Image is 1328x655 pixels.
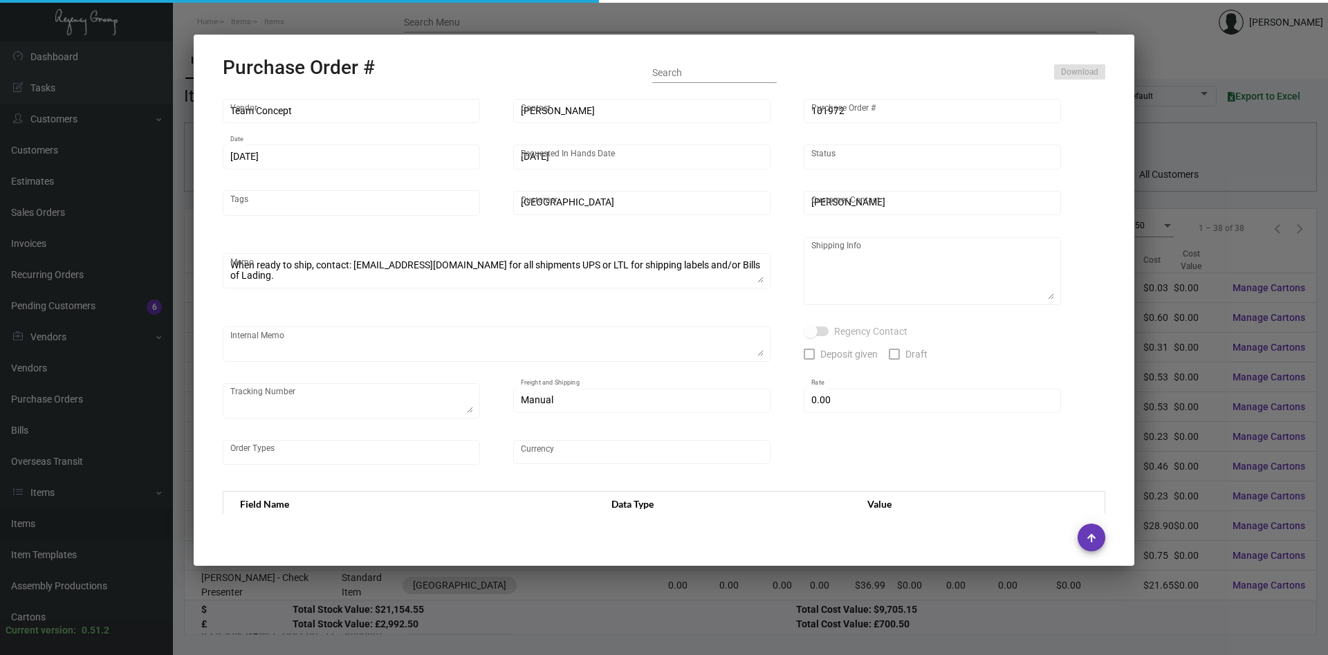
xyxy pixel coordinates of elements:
span: Regency Contact [834,323,907,340]
span: Download [1061,66,1098,78]
div: Current version: [6,623,76,638]
button: Download [1054,64,1105,80]
h2: Purchase Order # [223,56,375,80]
th: Field Name [223,492,598,516]
div: 0.51.2 [82,623,109,638]
th: Value [854,492,1105,516]
span: Manual [521,394,553,405]
th: Data Type [598,492,854,516]
span: Draft [905,346,928,362]
span: Deposit given [820,346,878,362]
